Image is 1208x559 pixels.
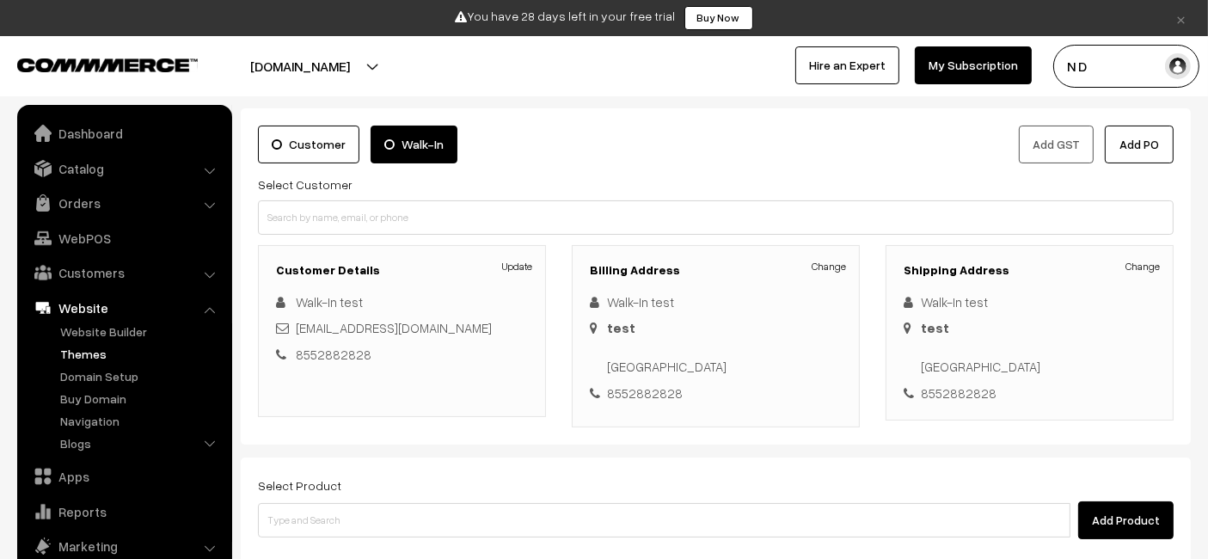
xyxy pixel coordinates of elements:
label: Walk-In [371,126,457,163]
button: Add PO [1105,126,1174,163]
h3: Billing Address [590,263,842,278]
a: Apps [21,461,226,492]
a: 8552882828 [296,347,371,362]
div: You have 28 days left in your free trial [6,6,1202,30]
label: Select Product [258,476,341,494]
a: Themes [56,345,226,363]
a: Dashboard [21,118,226,149]
b: test [921,320,949,335]
a: Website [21,292,226,323]
div: [GEOGRAPHIC_DATA] [921,318,1040,377]
a: WebPOS [21,223,226,254]
h3: Customer Details [276,263,528,278]
h3: Shipping Address [904,263,1156,278]
a: Domain Setup [56,367,226,385]
a: My Subscription [915,46,1032,84]
button: Add Product [1078,501,1174,539]
img: user [1165,53,1191,79]
a: Customers [21,257,226,288]
a: Navigation [56,412,226,430]
a: [EMAIL_ADDRESS][DOMAIN_NAME] [296,320,492,335]
span: Walk-In test [296,294,363,310]
div: [GEOGRAPHIC_DATA] [607,318,727,377]
b: test [607,320,635,335]
a: Change [812,259,846,274]
button: [DOMAIN_NAME] [190,45,410,88]
a: Blogs [56,434,226,452]
a: Buy Domain [56,390,226,408]
div: 8552882828 [904,384,1156,403]
a: Website Builder [56,322,226,341]
a: × [1169,8,1193,28]
a: Orders [21,187,226,218]
a: COMMMERCE [17,53,168,74]
input: Type and Search [258,503,1070,537]
a: Reports [21,496,226,527]
label: Customer [258,126,359,163]
a: Catalog [21,153,226,184]
button: N D [1053,45,1199,88]
div: Walk-In test [590,292,842,312]
div: Walk-In test [904,292,1156,312]
a: Change [1125,259,1160,274]
a: Update [502,259,532,274]
input: Search by name, email, or phone [258,200,1174,235]
div: 8552882828 [590,384,842,403]
label: Select Customer [258,175,353,193]
img: COMMMERCE [17,58,198,71]
a: Hire an Expert [795,46,899,84]
button: Add GST [1019,126,1094,163]
a: Buy Now [684,6,753,30]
